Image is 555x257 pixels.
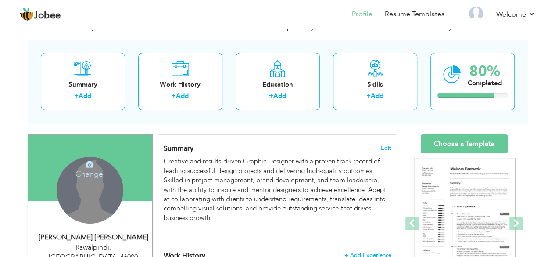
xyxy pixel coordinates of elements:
span: Download or share your resume online. [392,23,506,32]
a: Choose a Template [421,134,508,153]
a: Jobee [20,7,61,22]
img: jobee.io [20,7,34,22]
a: Add [371,91,383,100]
div: Skills [340,80,410,89]
div: 80% [468,64,502,79]
h4: Adding a summary is a quick and easy way to highlight your experience and interests. [164,144,391,153]
span: Jobee [34,11,61,21]
div: Work History [145,80,215,89]
a: Add [176,91,189,100]
label: + [366,91,371,101]
a: Add [79,91,91,100]
span: Choose the resume template of your choice! [218,23,347,32]
strong: 3. [383,22,390,33]
strong: 1. [61,22,68,33]
label: + [74,91,79,101]
span: Edit [381,145,391,151]
a: Resume Templates [385,9,444,19]
label: + [172,91,176,101]
label: + [269,91,273,101]
div: Creative and results-driven Graphic Designer with a proven track record of leading successful des... [164,157,391,232]
strong: 2. [208,22,215,33]
div: [PERSON_NAME] [PERSON_NAME] [35,232,152,243]
a: Add [273,91,286,100]
a: Welcome [496,9,535,20]
a: Profile [352,9,372,19]
div: Education [243,80,313,89]
span: Summary [164,144,193,153]
span: Fill out your information below. [70,23,161,32]
img: Profile Img [469,7,483,21]
div: Summary [48,80,118,89]
div: Completed [468,79,502,88]
h4: Change [58,158,121,179]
